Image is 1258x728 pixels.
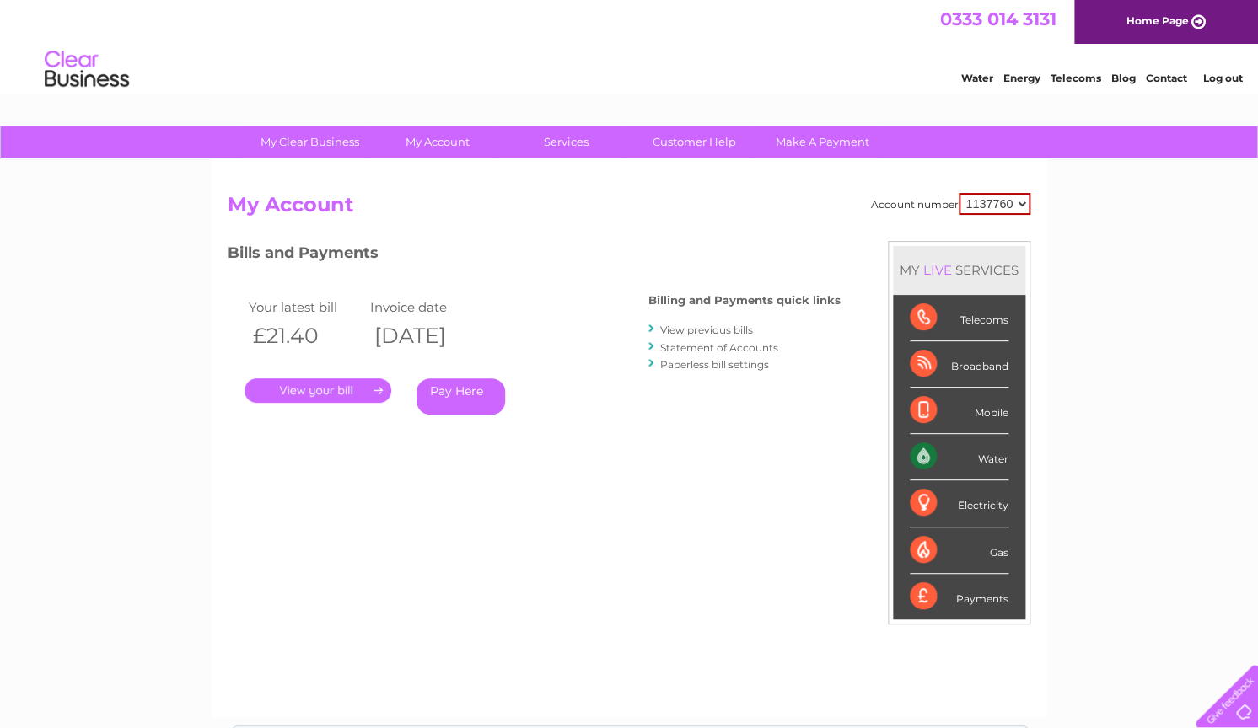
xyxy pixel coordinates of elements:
div: Payments [910,574,1008,619]
div: Electricity [910,480,1008,527]
img: logo.png [44,44,130,95]
h2: My Account [228,193,1030,225]
a: My Account [368,126,508,158]
div: Telecoms [910,295,1008,341]
th: £21.40 [245,318,366,353]
a: Telecoms [1051,72,1101,84]
h4: Billing and Payments quick links [648,294,841,307]
a: . [245,378,391,403]
a: Blog [1111,72,1136,84]
th: [DATE] [366,318,487,353]
a: Services [497,126,636,158]
a: Make A Payment [753,126,892,158]
div: Clear Business is a trading name of Verastar Limited (registered in [GEOGRAPHIC_DATA] No. 3667643... [232,9,1029,82]
div: MY SERVICES [893,246,1025,294]
div: Water [910,434,1008,480]
a: Statement of Accounts [660,341,778,354]
a: View previous bills [660,324,753,336]
a: My Clear Business [240,126,379,158]
a: Pay Here [417,378,505,415]
a: Water [961,72,993,84]
td: Invoice date [366,296,487,318]
a: Contact [1146,72,1187,84]
td: Your latest bill [245,296,366,318]
div: Gas [910,527,1008,574]
div: Account number [871,193,1030,215]
a: 0333 014 3131 [940,8,1056,29]
div: LIVE [920,262,955,278]
a: Log out [1202,72,1242,84]
a: Energy [1003,72,1040,84]
a: Paperless bill settings [660,358,769,371]
div: Mobile [910,388,1008,434]
div: Broadband [910,341,1008,388]
a: Customer Help [625,126,764,158]
h3: Bills and Payments [228,241,841,270]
